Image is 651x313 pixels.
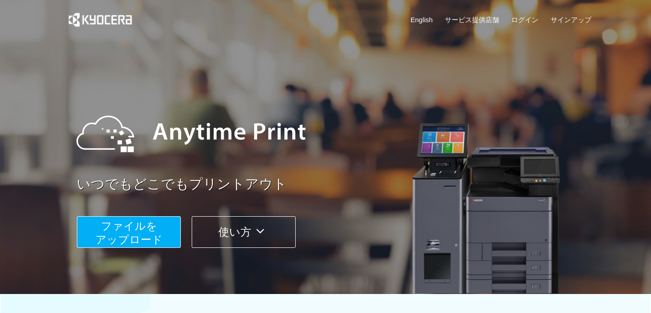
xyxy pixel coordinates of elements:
a: ログイン [511,15,538,24]
a: サービス提供店舗 [445,15,499,24]
a: サインアップ [551,15,591,24]
button: 使い方 [192,216,296,248]
a: いつでもどこでもプリントアウト [77,175,597,194]
span: ファイルを ​​アップロード [95,220,163,246]
button: ファイルを​​アップロード [77,216,181,248]
a: English [410,15,433,24]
